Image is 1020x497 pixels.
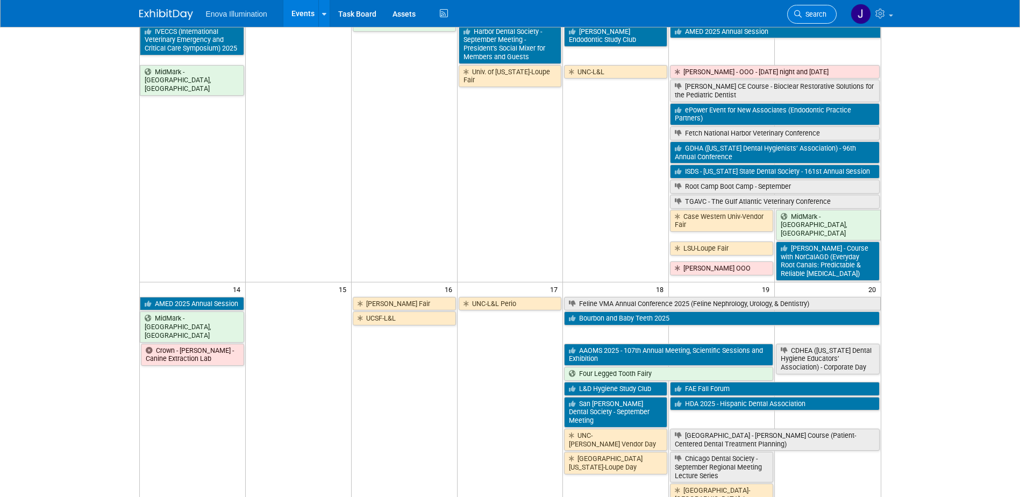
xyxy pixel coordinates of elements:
a: [PERSON_NAME] Endodontic Study Club [564,25,667,47]
a: AMED 2025 Annual Session [140,297,244,311]
a: Crown - [PERSON_NAME] - Canine Extraction Lab [141,344,244,366]
a: AAOMS 2025 - 107th Annual Meeting, Scientific Sessions and Exhibition [564,344,773,366]
a: Root Camp Boot Camp - September [670,180,879,194]
a: TGAVC - The Gulf Atlantic Veterinary Conference [670,195,879,209]
a: [GEOGRAPHIC_DATA][US_STATE]-Loupe Day [564,452,667,474]
a: Fetch National Harbor Veterinary Conference [670,126,879,140]
a: L&D Hygiene Study Club [564,382,667,396]
a: ePower Event for New Associates (Endodontic Practice Partners) [670,103,879,125]
span: 17 [549,282,562,296]
span: 14 [232,282,245,296]
a: [PERSON_NAME] CE Course - Bioclear Restorative Solutions for the Pediatric Dentist [670,80,879,102]
a: [PERSON_NAME] - OOO - [DATE] night and [DATE] [670,65,879,79]
a: Harbor Dental Society - September Meeting - President’s Social Mixer for Members and Guests [459,25,562,64]
a: [PERSON_NAME] - Course with NorCalAGD (Everyday Root Canals: Predictable & Reliable [MEDICAL_DATA]) [776,242,879,281]
a: IVECCS (International Veterinary Emergency and Critical Care Symposium) 2025 [140,25,244,55]
span: 19 [761,282,774,296]
a: Search [787,5,837,24]
a: FAE Fall Forum [670,382,879,396]
span: 15 [338,282,351,296]
a: UNC-L&L Perio [459,297,562,311]
span: Enova Illumination [206,10,267,18]
span: Search [802,10,826,18]
span: 16 [444,282,457,296]
a: UNC-[PERSON_NAME] Vendor Day [564,429,667,451]
a: Chicago Dental Society - September Regional Meeting Lecture Series [670,452,773,482]
a: MidMark - [GEOGRAPHIC_DATA], [GEOGRAPHIC_DATA] [140,65,244,96]
a: Bourbon and Baby Teeth 2025 [564,311,879,325]
a: Four Legged Tooth Fairy [564,367,773,381]
a: UNC-L&L [564,65,667,79]
a: San [PERSON_NAME] Dental Society - September Meeting [564,397,667,428]
a: Feline VMA Annual Conference 2025 (Feline Nephrology, Urology, & Dentistry) [564,297,880,311]
a: AMED 2025 Annual Session [670,25,880,39]
a: CDHEA ([US_STATE] Dental Hygiene Educators’ Association) - Corporate Day [776,344,879,374]
a: [PERSON_NAME] Fair [353,297,456,311]
a: LSU-Loupe Fair [670,242,773,255]
a: MidMark - [GEOGRAPHIC_DATA], [GEOGRAPHIC_DATA] [776,210,880,240]
a: [PERSON_NAME] OOO [670,261,773,275]
a: Univ. of [US_STATE]-Loupe Fair [459,65,562,87]
img: ExhibitDay [139,9,193,20]
span: 18 [655,282,668,296]
a: Case Western Univ-Vendor Fair [670,210,773,232]
a: [GEOGRAPHIC_DATA] - [PERSON_NAME] Course (Patient-Centered Dental Treatment Planning) [670,429,879,451]
img: Janelle Tlusty [851,4,871,24]
a: MidMark - [GEOGRAPHIC_DATA], [GEOGRAPHIC_DATA] [140,311,244,342]
a: GDHA ([US_STATE] Dental Hygienists’ Association) - 96th Annual Conference [670,141,879,164]
a: ISDS - [US_STATE] State Dental Society - 161st Annual Session [670,165,879,179]
a: UCSF-L&L [353,311,456,325]
a: HDA 2025 - Hispanic Dental Association [670,397,879,411]
span: 20 [867,282,881,296]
